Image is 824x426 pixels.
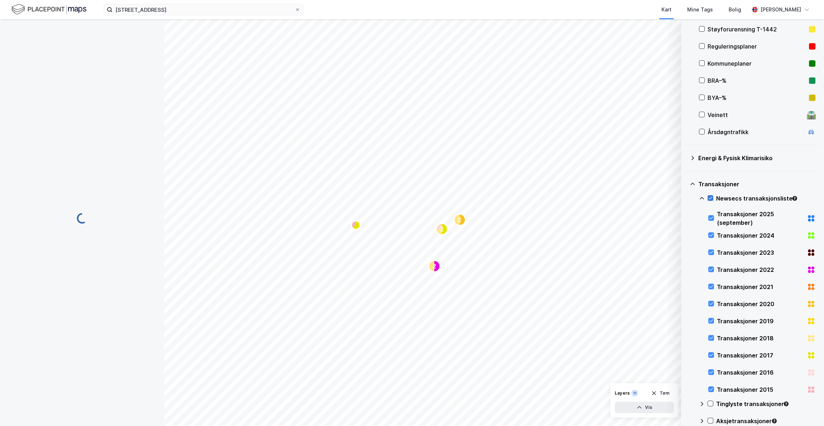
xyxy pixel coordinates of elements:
[76,213,88,224] img: spinner.a6d8c91a73a9ac5275cf975e30b51cfb.svg
[708,93,806,102] div: BYA–%
[771,418,778,424] div: Tooltip anchor
[708,59,806,68] div: Kommuneplaner
[429,260,440,272] div: Map marker
[717,265,804,274] div: Transaksjoner 2022
[631,390,638,397] div: 11
[717,231,804,240] div: Transaksjoner 2024
[717,248,804,257] div: Transaksjoner 2023
[708,111,804,119] div: Veinett
[708,76,806,85] div: BRA–%
[788,392,824,426] iframe: Chat Widget
[698,154,815,162] div: Energi & Fysisk Klimarisiko
[717,334,804,343] div: Transaksjoner 2018
[783,401,789,407] div: Tooltip anchor
[806,110,816,120] div: 🛣️
[440,226,444,232] text: 2
[791,195,798,202] div: Tooltip anchor
[717,317,804,325] div: Transaksjoner 2019
[716,194,815,203] div: Newsecs transaksjonsliste
[717,300,804,308] div: Transaksjoner 2020
[458,217,461,223] text: 2
[717,368,804,377] div: Transaksjoner 2016
[433,263,436,269] text: 2
[729,5,741,14] div: Bolig
[708,25,806,34] div: Støyforurensning T-1442
[687,5,713,14] div: Mine Tags
[436,223,448,235] div: Map marker
[717,283,804,291] div: Transaksjoner 2021
[454,214,465,225] div: Map marker
[716,400,815,408] div: Tinglyste transaksjoner
[351,221,360,229] div: Map marker
[716,417,815,425] div: Aksjetransaksjoner
[615,390,630,396] div: Layers
[646,387,674,399] button: Tøm
[661,5,671,14] div: Kart
[760,5,801,14] div: [PERSON_NAME]
[708,128,804,136] div: Årsdøgntrafikk
[788,392,824,426] div: Kontrollprogram for chat
[698,180,815,188] div: Transaksjoner
[11,3,86,16] img: logo.f888ab2527a4732fd821a326f86c7f29.svg
[708,42,806,51] div: Reguleringsplaner
[717,385,804,394] div: Transaksjoner 2015
[113,4,295,15] input: Søk på adresse, matrikkel, gårdeiere, leietakere eller personer
[717,210,804,227] div: Transaksjoner 2025 (september)
[615,402,674,413] button: Vis
[717,351,804,360] div: Transaksjoner 2017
